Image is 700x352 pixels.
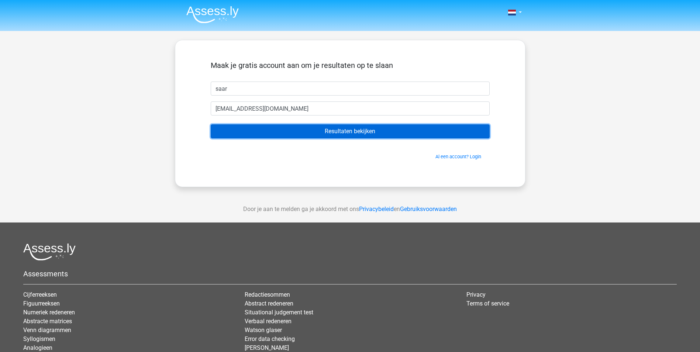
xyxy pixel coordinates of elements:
[245,318,292,325] a: Verbaal redeneren
[23,335,55,342] a: Syllogismen
[466,291,486,298] a: Privacy
[23,291,57,298] a: Cijferreeksen
[245,344,289,351] a: [PERSON_NAME]
[400,206,457,213] a: Gebruiksvoorwaarden
[245,327,282,334] a: Watson glaser
[23,269,677,278] h5: Assessments
[23,309,75,316] a: Numeriek redeneren
[211,124,490,138] input: Resultaten bekijken
[245,309,313,316] a: Situational judgement test
[245,291,290,298] a: Redactiesommen
[359,206,394,213] a: Privacybeleid
[211,61,490,70] h5: Maak je gratis account aan om je resultaten op te slaan
[245,335,295,342] a: Error data checking
[23,243,76,260] img: Assessly logo
[435,154,481,159] a: Al een account? Login
[211,101,490,115] input: Email
[245,300,293,307] a: Abstract redeneren
[466,300,509,307] a: Terms of service
[211,82,490,96] input: Voornaam
[186,6,239,23] img: Assessly
[23,300,60,307] a: Figuurreeksen
[23,327,71,334] a: Venn diagrammen
[23,318,72,325] a: Abstracte matrices
[23,344,52,351] a: Analogieen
